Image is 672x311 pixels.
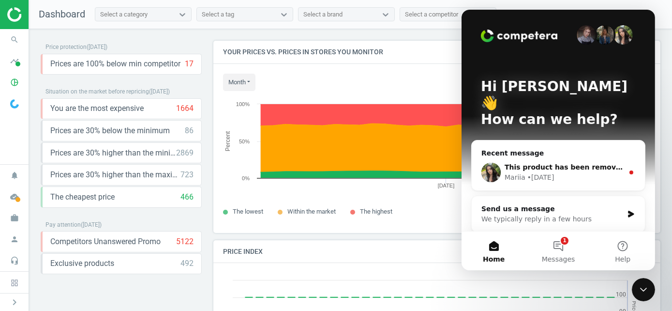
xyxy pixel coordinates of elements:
span: Prices are 30% higher than the minimum [50,148,176,158]
div: 5122 [176,236,194,247]
text: 50% [239,139,250,144]
iframe: Intercom live chat [632,278,655,301]
span: ( [DATE] ) [149,88,170,95]
i: headset_mic [5,251,24,270]
i: pie_chart_outlined [5,73,24,92]
div: 466 [180,192,194,202]
span: Situation on the market before repricing [45,88,149,95]
text: 100 [616,291,626,298]
i: person [5,230,24,249]
div: 723 [180,170,194,180]
span: The lowest [233,208,263,215]
text: 100% [236,101,250,107]
button: Messages [64,222,129,261]
h4: Your prices vs. prices in stores you monitor [213,41,660,63]
div: Select a competitor [405,10,458,19]
div: 492 [180,258,194,269]
span: ( [DATE] ) [81,221,102,228]
span: Messages [80,246,114,253]
h4: Price Index [213,240,660,263]
text: 0% [242,175,250,181]
div: Send us a message [20,194,162,204]
i: chevron_right [9,296,20,308]
div: Select a category [100,10,148,19]
tspan: Percent [224,131,231,151]
span: Pay attention [45,221,81,228]
span: The cheapest price [50,192,115,202]
i: notifications [5,166,24,185]
img: ajHJNr6hYgQAAAAASUVORK5CYII= [7,7,76,22]
span: Price protection [45,44,87,50]
i: cloud_done [5,187,24,206]
span: Dashboard [39,8,85,20]
iframe: Intercom live chat [462,10,655,270]
i: timeline [5,52,24,70]
span: Home [21,246,43,253]
div: Select a tag [202,10,234,19]
span: This product has been removed from the dashboard. Please feel free to reach out if any further qu... [43,154,519,161]
div: 86 [185,125,194,136]
span: Prices are 30% higher than the maximal [50,170,180,180]
span: Competitors Unanswered Promo [50,236,161,247]
i: work [5,209,24,227]
img: wGWNvw8QSZomAAAAABJRU5ErkJggg== [10,99,19,109]
div: We typically reply in a few hours [20,204,162,215]
div: Select a brand [303,10,343,19]
button: month [223,74,255,91]
span: Help [153,246,169,253]
tspan: [DATE] [438,183,455,188]
span: Exclusive products [50,258,114,269]
div: • [DATE] [66,163,93,173]
button: Help [129,222,194,261]
span: Prices are 30% below the minimum [50,125,170,136]
span: The highest [360,208,392,215]
span: Prices are 100% below min competitor [50,59,180,69]
div: 2869 [176,148,194,158]
div: 17 [185,59,194,69]
span: You are the most expensive [50,103,144,114]
div: Send us a messageWe typically reply in a few hours [10,186,184,223]
div: Mariia [43,163,64,173]
div: 1664 [176,103,194,114]
button: chevron_right [2,296,27,309]
span: ( [DATE] ) [87,44,107,50]
i: search [5,31,24,49]
span: Within the market [287,208,336,215]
